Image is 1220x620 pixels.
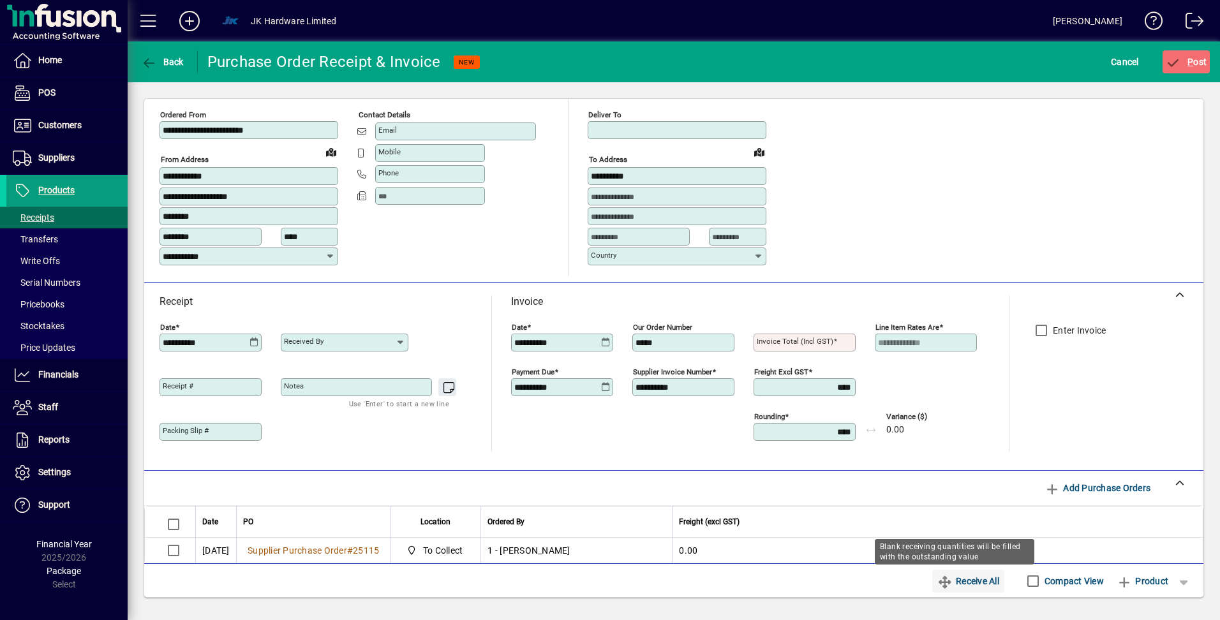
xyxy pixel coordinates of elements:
span: 25115 [353,545,379,556]
span: Stocktakes [13,321,64,331]
span: Add Purchase Orders [1045,478,1150,498]
a: Supplier Purchase Order#25115 [243,543,383,557]
span: Products [38,185,75,195]
span: Supplier Purchase Order [248,545,347,556]
a: Knowledge Base [1135,3,1163,44]
mat-label: Ordered from [160,110,206,119]
mat-label: Supplier invoice number [633,367,712,376]
span: Home [38,55,62,65]
span: To Collect [403,543,468,558]
mat-label: Packing Slip # [163,426,209,435]
div: JK Hardware Limited [251,11,336,31]
label: Enter Invoice [1050,324,1106,337]
mat-label: Date [512,323,527,332]
label: Compact View [1042,575,1104,587]
span: # [347,545,353,556]
span: POS [38,87,56,98]
mat-label: Payment due [512,367,554,376]
div: Date [202,515,230,529]
span: Pricebooks [13,299,64,309]
mat-label: Received by [284,337,324,346]
span: ost [1166,57,1207,67]
a: Settings [6,457,128,489]
mat-label: Phone [378,168,399,177]
mat-label: Our order number [633,323,692,332]
td: 1 - [PERSON_NAME] [480,538,672,563]
a: Stocktakes [6,315,128,337]
span: Financial Year [36,539,92,549]
mat-label: Receipt # [163,381,193,390]
a: View on map [749,142,770,162]
button: Add [169,10,210,33]
a: Receipts [6,207,128,228]
span: Product [1117,571,1168,591]
span: 0.00 [886,425,904,435]
div: Ordered By [487,515,666,529]
span: Financials [38,369,78,380]
span: Cancel [1111,52,1139,72]
mat-label: Line item rates are [875,323,939,332]
div: [PERSON_NAME] [1053,11,1122,31]
span: Freight (excl GST) [679,515,740,529]
div: PO [243,515,383,529]
mat-label: Rounding [754,412,785,421]
button: Product [1110,570,1175,593]
button: Profile [210,10,251,33]
a: Suppliers [6,142,128,174]
button: Post [1163,50,1210,73]
span: Date [202,515,218,529]
span: Suppliers [38,152,75,163]
td: [DATE] [195,538,236,563]
mat-label: Deliver To [588,110,621,119]
span: Ordered By [487,515,524,529]
span: Receipts [13,212,54,223]
mat-label: Country [591,251,616,260]
a: Logout [1176,3,1204,44]
span: NEW [459,58,475,66]
span: Reports [38,434,70,445]
mat-label: Mobile [378,147,401,156]
div: Blank receiving quantities will be filled with the outstanding value [875,539,1034,565]
a: Transfers [6,228,128,250]
span: Variance ($) [886,413,963,421]
mat-label: Date [160,323,175,332]
span: Customers [38,120,82,130]
span: Write Offs [13,256,60,266]
div: Purchase Order Receipt & Invoice [207,52,441,72]
span: To Collect [423,544,463,557]
span: Package [47,566,81,576]
mat-label: Email [378,126,397,135]
a: Staff [6,392,128,424]
span: Settings [38,467,71,477]
div: Freight (excl GST) [679,515,1187,529]
mat-hint: Use 'Enter' to start a new line [349,396,449,411]
a: Customers [6,110,128,142]
a: Reports [6,424,128,456]
span: Back [141,57,184,67]
span: Transfers [13,234,58,244]
mat-label: Notes [284,381,304,390]
span: Receive All [937,571,999,591]
span: Support [38,499,70,510]
app-page-header-button: Back [128,50,198,73]
button: Cancel [1108,50,1142,73]
a: POS [6,77,128,109]
td: 0.00 [672,538,1203,563]
span: Serial Numbers [13,277,80,288]
button: Receive All [932,570,1004,593]
span: P [1187,57,1193,67]
a: Financials [6,359,128,391]
a: Serial Numbers [6,272,128,293]
span: Staff [38,402,58,412]
span: Location [420,515,450,529]
a: Support [6,489,128,521]
span: Price Updates [13,343,75,353]
a: Price Updates [6,337,128,358]
a: Pricebooks [6,293,128,315]
button: Add Purchase Orders [1039,476,1156,499]
button: Back [138,50,187,73]
mat-label: Invoice Total (incl GST) [757,337,833,346]
a: Home [6,45,128,77]
mat-label: Freight excl GST [754,367,808,376]
a: View on map [321,142,341,162]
